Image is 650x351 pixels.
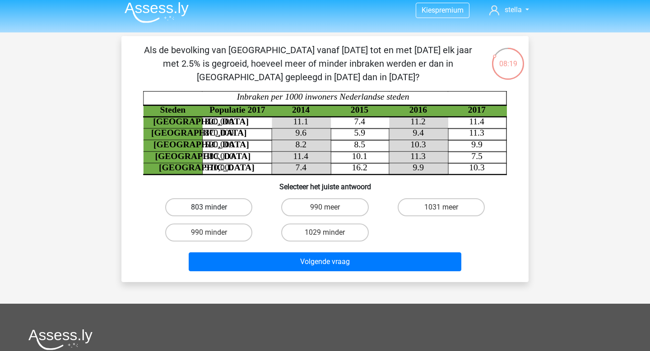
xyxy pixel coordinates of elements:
span: stella [505,5,522,14]
tspan: 11.4 [293,151,308,161]
img: Assessly [125,2,189,23]
tspan: [GEOGRAPHIC_DATA] [151,128,247,138]
label: 990 minder [165,223,252,242]
tspan: Steden [160,105,186,114]
tspan: 370,000 [205,163,234,172]
label: 990 meer [281,198,368,216]
tspan: 2017 [468,105,486,114]
tspan: Populatie 2017 [209,105,265,114]
tspan: [GEOGRAPHIC_DATA] [155,151,251,161]
tspan: 2016 [409,105,427,114]
tspan: 7.4 [296,163,307,172]
tspan: [GEOGRAPHIC_DATA] [159,163,255,172]
p: Als de bevolking van [GEOGRAPHIC_DATA] vanaf [DATE] tot en met [DATE] elk jaar met 2.5% is gegroe... [136,43,480,84]
tspan: 11.3 [469,128,484,138]
tspan: 2015 [351,105,368,114]
tspan: 11.3 [410,151,426,161]
tspan: 11.4 [469,117,484,126]
tspan: [GEOGRAPHIC_DATA] [153,117,249,126]
tspan: 10.1 [352,151,367,161]
tspan: 5.9 [354,128,366,138]
tspan: [GEOGRAPHIC_DATA] [153,140,249,149]
tspan: 520,000 [205,140,234,149]
tspan: 8.5 [354,140,366,149]
button: Volgende vraag [189,252,462,271]
tspan: 870,000 [205,128,234,138]
img: Assessly logo [28,329,93,350]
tspan: 8.2 [296,140,307,149]
tspan: 7.4 [354,117,366,126]
tspan: 11.1 [293,117,308,126]
tspan: 7.5 [471,151,483,161]
tspan: Inbraken per 1000 inwoners Nederlandse steden [237,92,409,101]
tspan: 9.6 [296,128,307,138]
span: Kies [422,6,435,14]
tspan: 9.9 [471,140,483,149]
tspan: 11.2 [410,117,426,126]
span: premium [435,6,464,14]
div: 08:19 [491,47,525,69]
tspan: 10.3 [469,163,485,172]
tspan: 9.4 [413,128,424,138]
tspan: 16.2 [352,163,367,172]
tspan: 380,000 [205,151,234,161]
tspan: 10.3 [410,140,426,149]
a: stella [486,5,533,15]
tspan: 820,000 [205,117,234,126]
label: 803 minder [165,198,252,216]
h6: Selecteer het juiste antwoord [136,175,514,191]
a: Kiespremium [416,4,469,16]
tspan: 9.9 [413,163,424,172]
label: 1031 meer [398,198,485,216]
tspan: 2014 [292,105,310,114]
label: 1029 minder [281,223,368,242]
